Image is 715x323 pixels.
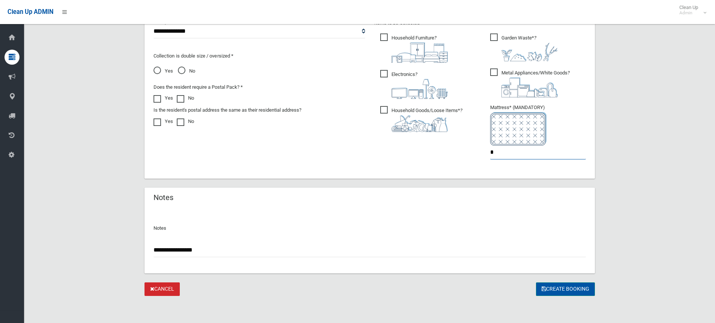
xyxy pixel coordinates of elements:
[490,33,558,61] span: Garden Waste*
[391,79,448,99] img: 394712a680b73dbc3d2a6a3a7ffe5a07.png
[154,52,365,61] p: Collection is double size / oversized *
[391,35,448,63] i: ?
[380,106,462,132] span: Household Goods/Loose Items*
[490,68,570,97] span: Metal Appliances/White Goods
[391,115,448,132] img: b13cc3517677393f34c0a387616ef184.png
[177,94,194,103] label: No
[490,105,586,146] span: Mattress* (MANDATORY)
[501,70,570,97] i: ?
[154,106,301,115] label: Is the resident's postal address the same as their residential address?
[676,5,706,16] span: Clean Up
[380,33,448,63] span: Household Furniture
[501,35,558,61] i: ?
[154,224,586,233] p: Notes
[8,8,53,15] span: Clean Up ADMIN
[536,282,595,296] button: Create Booking
[154,117,173,126] label: Yes
[177,117,194,126] label: No
[391,42,448,63] img: aa9efdbe659d29b613fca23ba79d85cb.png
[501,42,558,61] img: 4fd8a5c772b2c999c83690221e5242e0.png
[490,112,546,146] img: e7408bece873d2c1783593a074e5cb2f.png
[391,71,448,99] i: ?
[154,94,173,103] label: Yes
[154,83,243,92] label: Does the resident require a Postal Pack? *
[178,67,195,76] span: No
[145,282,180,296] a: Cancel
[145,190,182,205] header: Notes
[380,70,448,99] span: Electronics
[501,77,558,97] img: 36c1b0289cb1767239cdd3de9e694f19.png
[154,67,173,76] span: Yes
[391,108,462,132] i: ?
[679,10,698,16] small: Admin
